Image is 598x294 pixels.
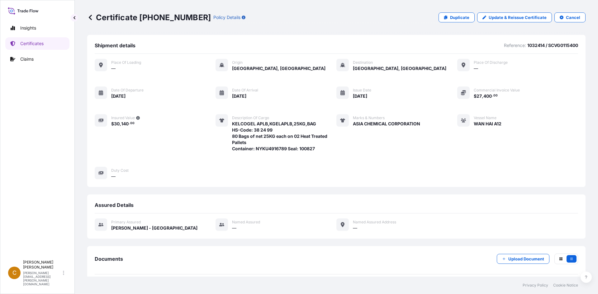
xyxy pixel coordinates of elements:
span: , [120,122,121,126]
p: Certificates [20,40,44,47]
span: Place of Loading [111,60,141,65]
span: Place of discharge [474,60,508,65]
span: WAN HAI A12 [474,121,501,127]
span: [DATE] [353,93,367,99]
span: Named Assured Address [353,220,396,225]
span: Date of departure [111,88,144,93]
span: [DATE] [232,93,246,99]
p: Claims [20,56,34,62]
a: Cookie Notice [553,283,578,288]
span: — [232,225,236,231]
span: — [353,225,357,231]
a: Duplicate [439,12,475,22]
span: Description of cargo [232,115,269,120]
span: Issue Date [353,88,371,93]
a: Claims [5,53,69,65]
span: , [482,94,483,98]
span: Shipment details [95,42,135,49]
a: Privacy Policy [523,283,548,288]
span: [PERSON_NAME] - [GEOGRAPHIC_DATA] [111,225,197,231]
span: [DATE] [111,93,126,99]
p: 1032414 / SCVG0115400 [527,42,578,49]
span: ASIA CHEMICAL CORPORATION [353,121,420,127]
span: Vessel Name [474,115,496,120]
p: Policy Details [213,14,240,21]
span: — [474,65,478,72]
span: — [111,65,116,72]
span: Insured Value [111,115,135,120]
button: Cancel [554,12,586,22]
span: 00 [130,122,135,124]
span: Marks & Numbers [353,115,385,120]
a: Update & Reissue Certificate [477,12,552,22]
span: C [12,270,17,276]
p: Cancel [566,14,580,21]
p: Reference: [504,42,526,49]
span: Date of arrival [232,88,258,93]
span: Assured Details [95,202,134,208]
span: Named Assured [232,220,260,225]
span: — [111,173,116,180]
span: KELCOGEL APLB,KGELAPLB,25KG,BAG HS-Code: 38 24 99 80 Bags of net 25KG each on 02 Heat Treated Pal... [232,121,336,152]
span: . [129,122,130,124]
span: Destination [353,60,373,65]
p: [PERSON_NAME] [PERSON_NAME] [23,260,62,270]
p: Insights [20,25,36,31]
span: 00 [493,95,498,97]
p: Update & Reissue Certificate [489,14,547,21]
p: [PERSON_NAME][EMAIL_ADDRESS][PERSON_NAME][DOMAIN_NAME] [23,271,62,286]
span: Duty Cost [111,168,129,173]
span: Primary assured [111,220,141,225]
span: $ [111,122,114,126]
span: 30 [114,122,120,126]
span: . [492,95,493,97]
p: Upload Document [508,256,544,262]
a: Certificates [5,37,69,50]
a: Insights [5,22,69,34]
span: [GEOGRAPHIC_DATA], [GEOGRAPHIC_DATA] [232,65,325,72]
span: 27 [477,94,482,98]
span: 140 [121,122,129,126]
button: Upload Document [497,254,549,264]
span: Documents [95,256,123,262]
span: Commercial Invoice Value [474,88,520,93]
span: $ [474,94,477,98]
span: [GEOGRAPHIC_DATA], [GEOGRAPHIC_DATA] [353,65,446,72]
span: Origin [232,60,243,65]
p: Certificate [PHONE_NUMBER] [87,12,211,22]
span: 400 [483,94,492,98]
p: Duplicate [450,14,469,21]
